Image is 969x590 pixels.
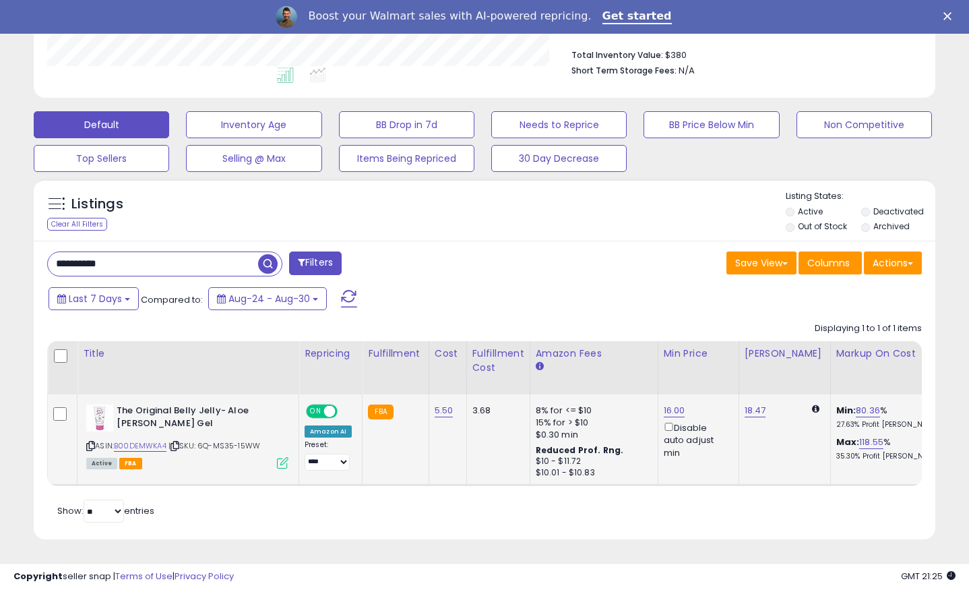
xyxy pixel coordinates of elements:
[368,405,393,419] small: FBA
[34,145,169,172] button: Top Sellers
[798,220,847,232] label: Out of Stock
[86,458,117,469] span: All listings currently available for purchase on Amazon
[305,347,356,361] div: Repricing
[873,206,924,217] label: Deactivated
[13,570,234,583] div: seller snap | |
[186,145,321,172] button: Selling @ Max
[435,404,454,417] a: 5.50
[836,420,948,430] p: 27.63% Profit [PERSON_NAME]
[664,420,728,459] div: Disable auto adjust min
[491,145,627,172] button: 30 Day Decrease
[836,405,948,430] div: %
[114,440,166,452] a: B00DEMWKA4
[472,405,520,417] div: 3.68
[571,49,663,61] b: Total Inventory Value:
[536,467,648,479] div: $10.01 - $10.83
[339,145,474,172] button: Items Being Repriced
[336,406,357,417] span: OFF
[664,347,733,361] div: Min Price
[13,570,63,583] strong: Copyright
[208,287,327,310] button: Aug-24 - Aug-30
[289,252,342,275] button: Filters
[536,405,648,417] div: 8% for <= $10
[536,417,648,429] div: 15% for > $10
[491,111,627,138] button: Needs to Reprice
[815,322,922,335] div: Displaying 1 to 1 of 1 items
[115,570,173,583] a: Terms of Use
[186,111,321,138] button: Inventory Age
[536,429,648,441] div: $0.30 min
[368,347,423,361] div: Fulfillment
[119,458,142,469] span: FBA
[339,111,474,138] button: BB Drop in 7d
[859,436,883,449] a: 118.55
[679,64,695,77] span: N/A
[798,206,823,217] label: Active
[664,404,685,417] a: 16.00
[69,292,122,305] span: Last 7 Days
[856,404,880,417] a: 80.36
[836,404,856,417] b: Min:
[807,256,850,270] span: Columns
[49,287,139,310] button: Last 7 Days
[141,293,203,306] span: Compared to:
[276,6,297,28] img: Profile image for Adrian
[536,361,544,373] small: Amazon Fees.
[175,570,234,583] a: Privacy Policy
[864,252,922,274] button: Actions
[836,436,860,448] b: Max:
[307,406,324,417] span: ON
[86,405,113,432] img: 414+qnYCB2L._SL40_.jpg
[83,347,293,361] div: Title
[536,444,624,456] b: Reduced Prof. Rng.
[943,12,957,20] div: Close
[472,347,524,375] div: Fulfillment Cost
[117,405,280,433] b: The Original Belly Jelly- Aloe [PERSON_NAME] Gel
[228,292,310,305] span: Aug-24 - Aug-30
[571,65,677,76] b: Short Term Storage Fees:
[836,452,948,461] p: 35.30% Profit [PERSON_NAME]
[34,111,169,138] button: Default
[745,404,766,417] a: 18.47
[86,405,288,467] div: ASIN:
[644,111,779,138] button: BB Price Below Min
[305,440,352,471] div: Preset:
[536,347,652,361] div: Amazon Fees
[830,341,958,394] th: The percentage added to the cost of goods (COGS) that forms the calculator for Min & Max prices.
[168,440,260,451] span: | SKU: 6Q-MS35-15WW
[571,46,912,62] li: $380
[745,347,825,361] div: [PERSON_NAME]
[71,195,123,214] h5: Listings
[836,347,953,361] div: Markup on Cost
[796,111,932,138] button: Non Competitive
[435,347,461,361] div: Cost
[47,218,107,231] div: Clear All Filters
[836,436,948,461] div: %
[901,570,956,583] span: 2025-09-7 21:25 GMT
[873,220,910,232] label: Archived
[602,9,672,24] a: Get started
[308,9,591,23] div: Boost your Walmart sales with AI-powered repricing.
[799,252,862,274] button: Columns
[726,252,796,274] button: Save View
[536,456,648,467] div: $10 - $11.72
[786,190,935,203] p: Listing States:
[305,425,352,438] div: Amazon AI
[57,504,154,517] span: Show: entries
